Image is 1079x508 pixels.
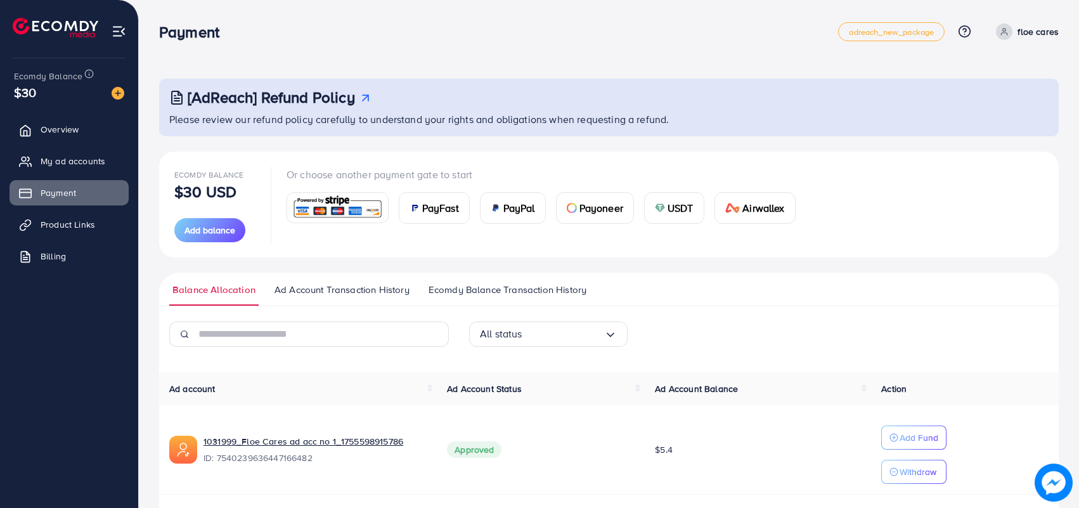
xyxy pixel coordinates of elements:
img: logo [13,18,98,37]
a: floe cares [991,23,1059,40]
p: Or choose another payment gate to start [287,167,806,182]
a: card [287,192,389,223]
img: card [725,203,740,213]
span: PayFast [422,200,459,216]
a: cardUSDT [644,192,704,224]
span: PayPal [503,200,535,216]
span: Ecomdy Balance [14,70,82,82]
span: Approved [447,441,501,458]
span: Ecomdy Balance Transaction History [429,283,586,297]
a: cardAirwallex [714,192,796,224]
span: $30 [14,83,36,101]
a: cardPayFast [399,192,470,224]
span: USDT [668,200,694,216]
span: Billing [41,250,66,263]
img: ic-ads-acc.e4c84228.svg [169,436,197,464]
p: floe cares [1018,24,1059,39]
img: card [410,203,420,213]
span: $5.4 [655,443,673,456]
h3: Payment [159,23,229,41]
span: Ad account [169,382,216,395]
span: Ad Account Transaction History [275,283,410,297]
span: My ad accounts [41,155,105,167]
span: Ad Account Balance [655,382,738,395]
a: Overview [10,117,129,142]
a: 1031999_Floe Cares ad acc no 1_1755598915786 [204,435,427,448]
div: <span class='underline'>1031999_Floe Cares ad acc no 1_1755598915786</span></br>7540239636447166482 [204,435,427,464]
img: image [1035,464,1073,502]
div: Search for option [469,322,628,347]
a: cardPayoneer [556,192,634,224]
span: Airwallex [742,200,784,216]
span: Balance Allocation [172,283,255,297]
span: Overview [41,123,79,136]
button: Add Fund [881,426,947,450]
img: card [491,203,501,213]
span: Ad Account Status [447,382,522,395]
img: menu [112,24,126,39]
h3: [AdReach] Refund Policy [188,88,355,107]
span: ID: 7540239636447166482 [204,452,427,464]
a: Billing [10,244,129,269]
p: Withdraw [900,464,936,479]
span: adreach_new_package [849,28,934,36]
button: Withdraw [881,460,947,484]
a: cardPayPal [480,192,546,224]
a: Payment [10,180,129,205]
img: image [112,87,124,100]
span: Ecomdy Balance [174,169,243,180]
input: Search for option [522,324,604,344]
span: Action [881,382,907,395]
img: card [291,194,384,221]
a: Product Links [10,212,129,237]
img: card [655,203,665,213]
span: Payoneer [579,200,623,216]
button: Add balance [174,218,245,242]
p: Please review our refund policy carefully to understand your rights and obligations when requesti... [169,112,1051,127]
p: $30 USD [174,184,236,199]
img: card [567,203,577,213]
span: Add balance [184,224,235,237]
p: Add Fund [900,430,938,445]
span: Product Links [41,218,95,231]
span: Payment [41,186,76,199]
span: All status [480,324,522,344]
a: My ad accounts [10,148,129,174]
a: adreach_new_package [838,22,945,41]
